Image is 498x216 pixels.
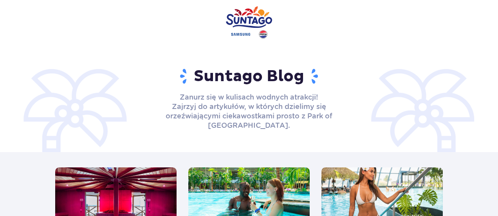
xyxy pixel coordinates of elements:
p: Zanurz się w kulisach wodnych atrakcji! [150,93,349,102]
p: Zajrzyj do artykułów, w których dzielimy się orzeźwiającymi ciekawostkami prosto z Park of [GEOGR... [150,102,349,130]
h1: Suntago Blog [194,67,304,86]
